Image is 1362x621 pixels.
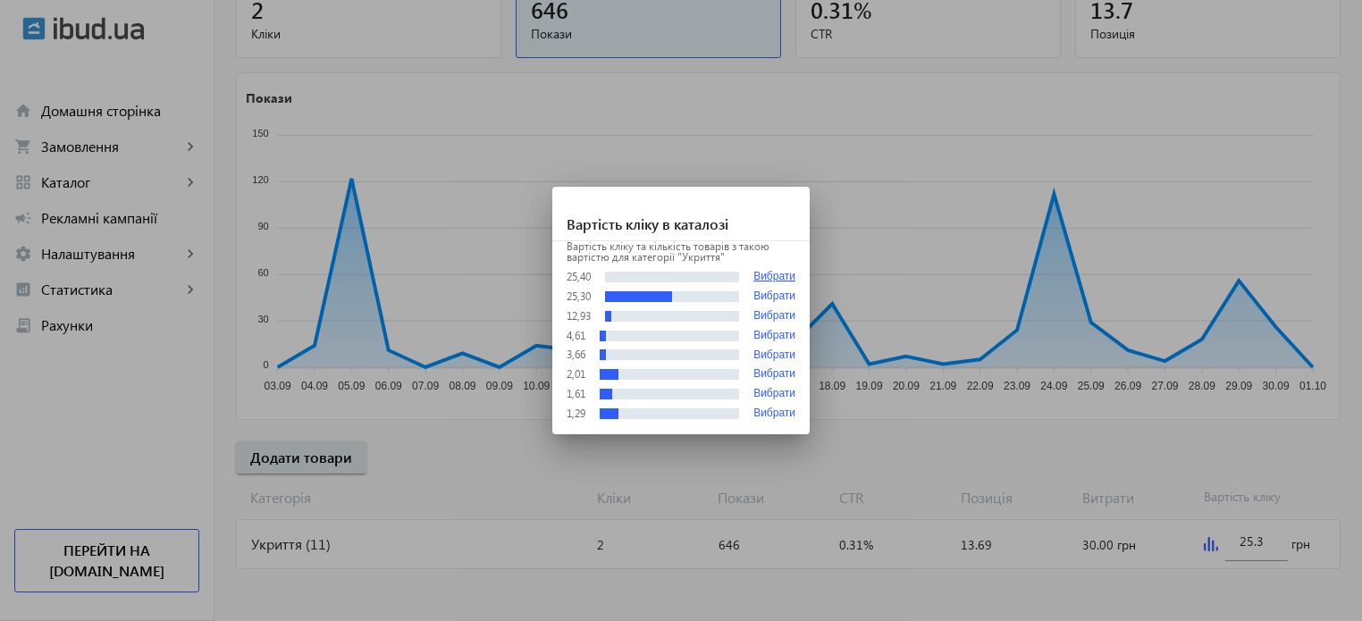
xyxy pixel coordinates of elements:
[567,272,591,282] div: 25,40
[552,187,810,241] h1: Вартість кліку в каталозі
[567,389,585,399] div: 1,61
[567,241,795,263] p: Вартість кліку та кількість товарів з такою вартістю для категорії "Укриття"
[567,408,585,419] div: 1,29
[753,407,795,420] button: Вибрати
[753,310,795,323] button: Вибрати
[567,291,591,302] div: 25,30
[753,388,795,400] button: Вибрати
[567,369,585,380] div: 2,01
[567,349,585,360] div: 3,66
[567,311,591,322] div: 12,93
[753,270,795,283] button: Вибрати
[753,290,795,303] button: Вибрати
[753,368,795,381] button: Вибрати
[567,331,585,341] div: 4,61
[753,330,795,342] button: Вибрати
[753,349,795,362] button: Вибрати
